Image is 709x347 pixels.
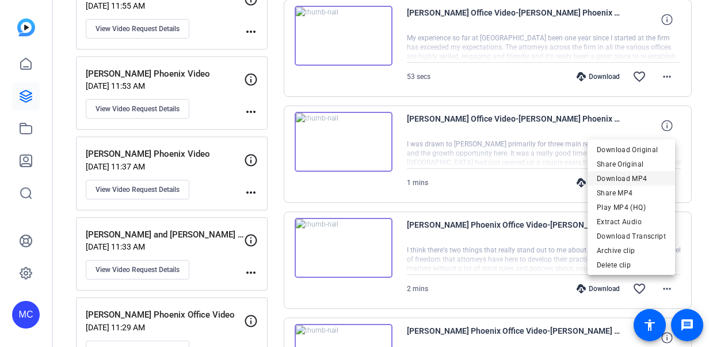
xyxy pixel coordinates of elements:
span: Download Original [597,143,666,157]
span: Extract Audio [597,215,666,229]
span: Archive clip [597,244,666,258]
span: Download Transcript [597,229,666,243]
span: Delete clip [597,258,666,272]
span: Share MP4 [597,186,666,200]
span: Play MP4 (HQ) [597,201,666,214]
span: Download MP4 [597,172,666,186]
span: Share Original [597,157,666,171]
